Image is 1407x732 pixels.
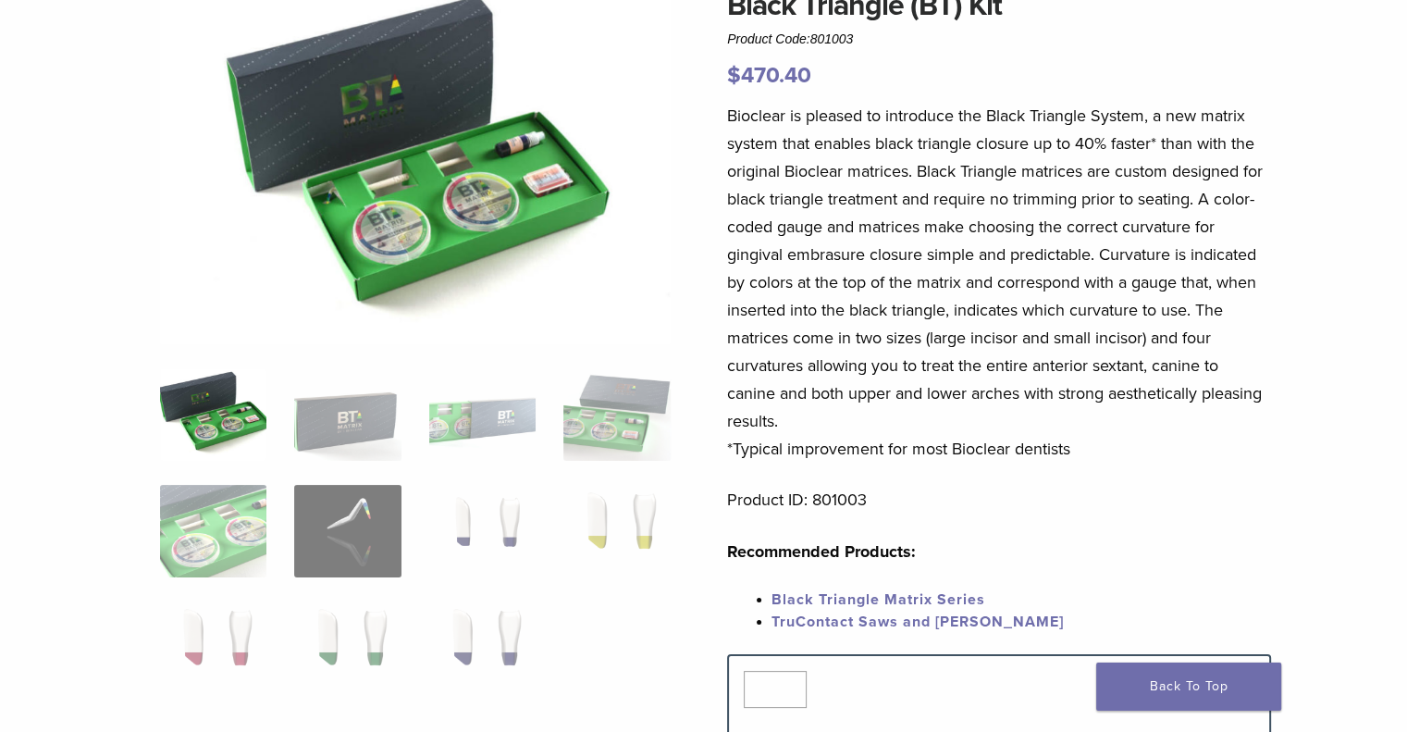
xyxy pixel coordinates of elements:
span: 801003 [810,31,854,46]
img: Black Triangle (BT) Kit - Image 9 [160,602,266,694]
img: Black Triangle (BT) Kit - Image 7 [429,485,536,577]
p: Product ID: 801003 [727,486,1271,514]
img: Black Triangle (BT) Kit - Image 11 [429,602,536,694]
img: Black Triangle (BT) Kit - Image 4 [563,368,670,461]
a: TruContact Saws and [PERSON_NAME] [771,613,1064,631]
img: Black Triangle (BT) Kit - Image 8 [563,485,670,577]
p: Bioclear is pleased to introduce the Black Triangle System, a new matrix system that enables blac... [727,102,1271,463]
img: Black Triangle (BT) Kit - Image 5 [160,485,266,577]
img: Intro-Black-Triangle-Kit-6-Copy-e1548792917662-324x324.jpg [160,368,266,461]
strong: Recommended Products: [727,541,916,562]
a: Back To Top [1096,663,1281,711]
bdi: 470.40 [727,62,811,89]
img: Black Triangle (BT) Kit - Image 3 [429,368,536,461]
img: Black Triangle (BT) Kit - Image 6 [294,485,401,577]
a: Black Triangle Matrix Series [771,590,985,609]
span: Product Code: [727,31,853,46]
span: $ [727,62,741,89]
img: Black Triangle (BT) Kit - Image 10 [294,602,401,694]
img: Black Triangle (BT) Kit - Image 2 [294,368,401,461]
